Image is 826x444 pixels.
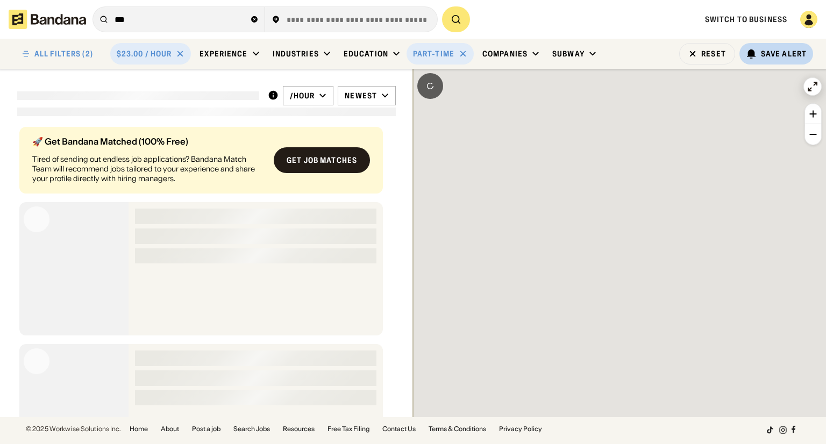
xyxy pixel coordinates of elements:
[32,154,265,184] div: Tired of sending out endless job applications? Bandana Match Team will recommend jobs tailored to...
[192,426,220,432] a: Post a job
[32,137,265,146] div: 🚀 Get Bandana Matched (100% Free)
[273,49,319,59] div: Industries
[290,91,315,101] div: /hour
[34,50,93,58] div: ALL FILTERS (2)
[161,426,179,432] a: About
[327,426,369,432] a: Free Tax Filing
[482,49,528,59] div: Companies
[413,49,454,59] div: Part-time
[761,49,807,59] div: Save Alert
[117,49,172,59] div: $23.00 / hour
[9,10,86,29] img: Bandana logotype
[344,49,388,59] div: Education
[287,156,357,164] div: Get job matches
[200,49,247,59] div: Experience
[345,91,377,101] div: Newest
[552,49,585,59] div: Subway
[17,123,396,417] div: grid
[701,50,726,58] div: Reset
[283,426,315,432] a: Resources
[233,426,270,432] a: Search Jobs
[429,426,486,432] a: Terms & Conditions
[705,15,787,24] a: Switch to Business
[26,426,121,432] div: © 2025 Workwise Solutions Inc.
[382,426,416,432] a: Contact Us
[499,426,542,432] a: Privacy Policy
[130,426,148,432] a: Home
